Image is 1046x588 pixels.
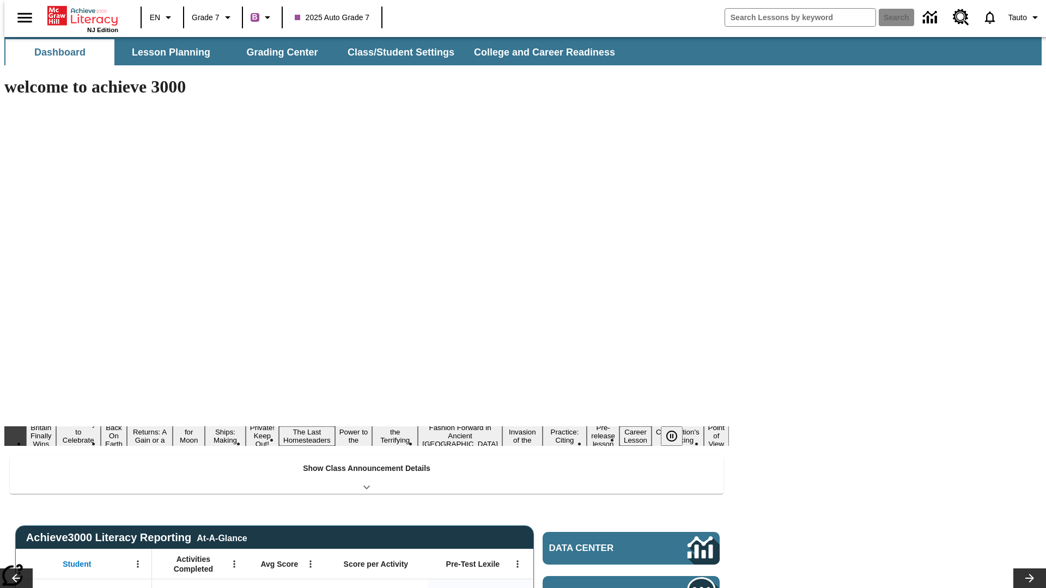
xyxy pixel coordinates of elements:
button: Slide 5 Time for Moon Rules? [173,418,205,454]
button: Lesson Planning [117,39,226,65]
a: Data Center [916,3,946,33]
button: Slide 12 The Invasion of the Free CD [502,418,543,454]
button: Slide 9 Solar Power to the People [335,418,373,454]
input: search field [725,9,875,26]
span: 2025 Auto Grade 7 [295,12,370,23]
div: SubNavbar [4,39,625,65]
span: Student [63,559,91,569]
span: B [252,10,258,24]
button: Slide 7 Private! Keep Out! [246,422,279,450]
a: Resource Center, Will open in new tab [946,3,976,32]
span: Tauto [1008,12,1027,23]
a: Notifications [976,3,1004,32]
button: Slide 6 Cruise Ships: Making Waves [205,418,246,454]
button: Open Menu [509,556,526,572]
button: Slide 11 Fashion Forward in Ancient Rome [418,422,502,450]
div: SubNavbar [4,37,1042,65]
a: Home [47,5,118,27]
button: Slide 2 Get Ready to Celebrate Juneteenth! [56,418,101,454]
button: Slide 13 Mixed Practice: Citing Evidence [543,418,587,454]
div: Show Class Announcement Details [10,456,723,494]
p: Show Class Announcement Details [303,463,430,474]
button: Slide 10 Attack of the Terrifying Tomatoes [372,418,418,454]
button: Open Menu [226,556,242,572]
span: NJ Edition [87,27,118,33]
button: Lesson carousel, Next [1013,568,1046,588]
span: Data Center [549,543,651,554]
a: Data Center [543,532,720,565]
button: Slide 1 Britain Finally Wins [26,422,56,450]
button: Open Menu [302,556,319,572]
button: Slide 15 Career Lesson [619,426,652,446]
button: Open Menu [130,556,146,572]
h1: welcome to achieve 3000 [4,77,729,97]
button: College and Career Readiness [465,39,624,65]
span: Score per Activity [344,559,409,569]
button: Slide 17 Point of View [704,422,729,450]
div: Home [47,4,118,33]
button: Slide 8 The Last Homesteaders [279,426,335,446]
button: Profile/Settings [1004,8,1046,27]
button: Slide 4 Free Returns: A Gain or a Drain? [127,418,173,454]
button: Boost Class color is purple. Change class color [246,8,278,27]
button: Grade: Grade 7, Select a grade [187,8,239,27]
button: Class/Student Settings [339,39,463,65]
button: Language: EN, Select a language [145,8,180,27]
button: Slide 16 The Constitution's Balancing Act [652,418,704,454]
span: EN [150,12,160,23]
div: At-A-Glance [197,531,247,543]
button: Pause [661,426,683,446]
button: Slide 14 Pre-release lesson [587,422,619,450]
button: Open side menu [9,2,41,34]
button: Dashboard [5,39,114,65]
button: Slide 3 Back On Earth [101,422,127,450]
span: Avg Score [260,559,298,569]
span: Achieve3000 Literacy Reporting [26,531,247,544]
button: Grading Center [228,39,337,65]
div: Pause [661,426,694,446]
span: Activities Completed [157,554,229,574]
span: Pre-Test Lexile [446,559,500,569]
span: Grade 7 [192,12,220,23]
